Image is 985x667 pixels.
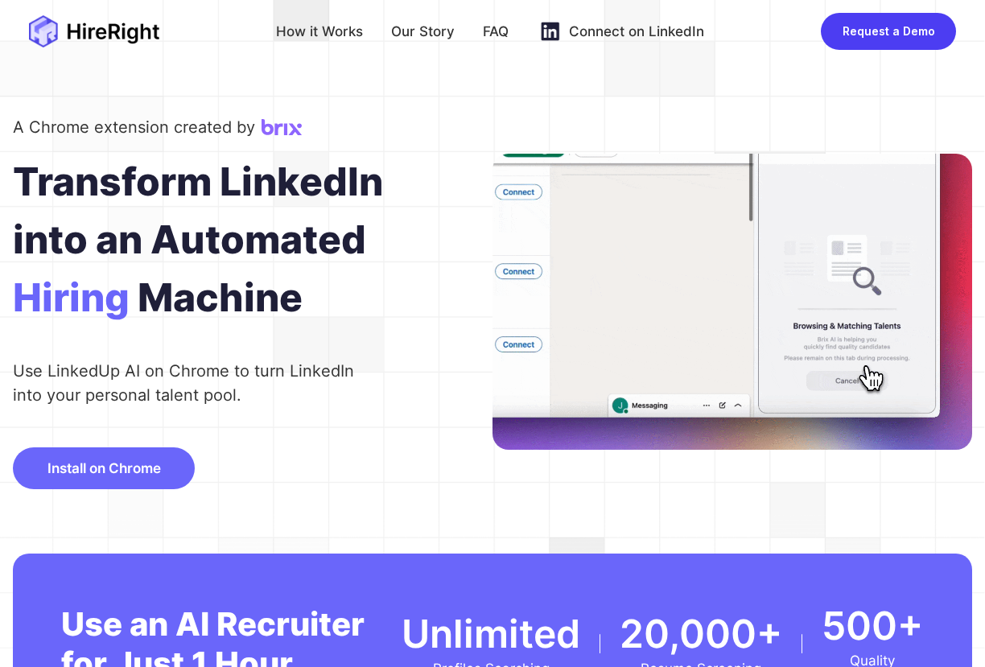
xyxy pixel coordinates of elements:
[13,114,255,140] div: A Chrome extension created by
[13,269,130,327] span: Hiring
[13,211,492,269] div: into an Automated
[402,610,580,657] div: Unlimited
[537,19,563,44] img: linkedin
[620,610,782,657] div: 20,000+
[138,269,303,327] span: Machine
[276,19,363,44] div: How it Works
[13,359,369,407] div: Use LinkedUp AI on Chrome to turn LinkedIn into your personal talent pool.
[569,19,704,44] div: Connect on LinkedIn
[47,460,161,476] span: Install on Chrome
[13,153,492,211] div: Transform LinkedIn
[391,19,455,44] div: Our Story
[492,154,972,451] img: bg
[483,19,509,44] div: FAQ
[262,119,302,136] img: Brix Logo
[822,602,923,649] div: 500+
[821,13,956,50] button: Request a Demo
